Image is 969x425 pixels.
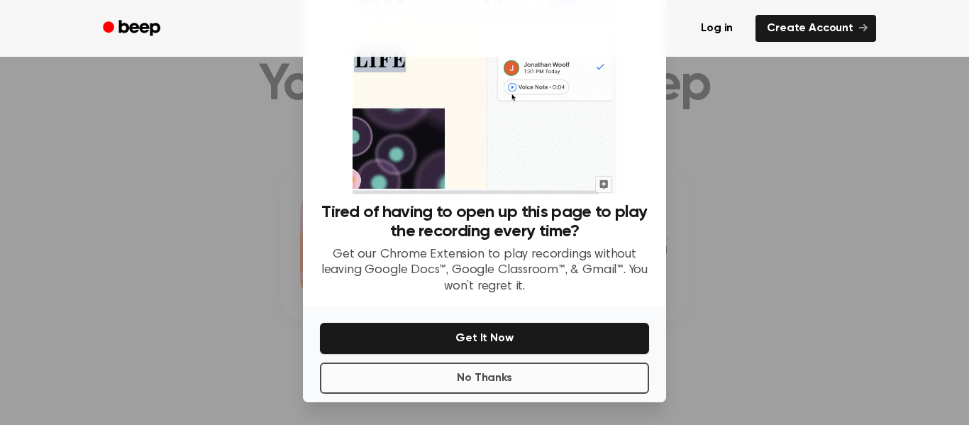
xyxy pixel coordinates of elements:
button: No Thanks [320,363,649,394]
a: Log in [687,12,747,45]
a: Beep [93,15,173,43]
h3: Tired of having to open up this page to play the recording every time? [320,203,649,241]
p: Get our Chrome Extension to play recordings without leaving Google Docs™, Google Classroom™, & Gm... [320,247,649,295]
a: Create Account [755,15,876,42]
button: Get It Now [320,323,649,354]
